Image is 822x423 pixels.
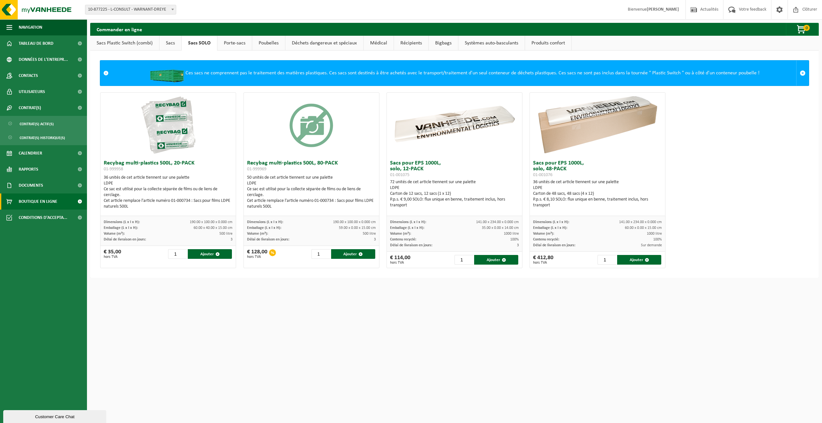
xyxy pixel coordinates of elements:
div: Cet article remplace l'article numéro 01-000734 : Sacs pour films LDPE naturels 500L [247,198,376,210]
iframe: chat widget [3,409,108,423]
span: hors TVA [247,255,267,259]
span: 59.00 x 0.00 x 15.00 cm [339,226,376,230]
a: Produits confort [525,36,571,51]
span: 35.00 x 0.00 x 14.00 cm [482,226,519,230]
span: hors TVA [104,255,121,259]
span: Conditions d'accepta... [19,210,67,226]
div: 72 unités de cet article tiennent sur une palette [390,179,519,208]
span: Contacts [19,68,38,84]
div: Carton de 12 sacs, 12 sacs (1 x 12) [390,191,519,197]
span: 190.00 x 100.00 x 0.000 cm [333,220,376,224]
div: € 35,00 [104,249,121,259]
span: Contrat(s) actif(s) [20,118,54,130]
button: Ajouter [474,255,518,265]
div: Ce sac est utilisé pour la collecte séparée de films ou de liens de cerclage. [104,186,233,198]
span: 01-999958 [104,167,123,172]
div: 50 unités de cet article tiennent sur une palette [247,175,376,210]
input: 1 [454,255,473,265]
div: € 114,00 [390,255,410,265]
span: 500 litre [363,232,376,236]
span: Délai de livraison en jours: [104,238,146,241]
a: Sluit melding [796,61,809,86]
div: LDPE [533,185,662,191]
h3: Sacs pour EPS 1000L, solo, 48-PACK [533,160,662,178]
div: 36 unités de cet article tiennent sur une palette [104,175,233,210]
button: Ajouter [617,255,661,265]
span: Dimensions (L x l x H): [104,220,140,224]
h3: Sacs pour EPS 1000L, solo, 12-PACK [390,160,519,178]
span: 0 [803,25,810,31]
span: 01-001076 [533,173,552,177]
img: 01-001076 [533,93,662,157]
span: 3 [374,238,376,241]
div: LDPE [104,181,233,186]
div: Ce sac est utilisé pour la collecte séparée de films ou de liens de cerclage. [247,186,376,198]
div: Cet article remplace l'article numéro 01-000734 : Sacs pour films LDPE naturels 500L [104,198,233,210]
div: 36 unités de cet article tiennent sur une palette [533,179,662,208]
span: Calendrier [19,145,42,161]
span: Documents [19,177,43,193]
span: Dimensions (L x l x H): [390,220,426,224]
a: Porte-sacs [217,36,252,51]
span: Rapports [19,161,38,177]
span: Contenu recyclé: [533,238,559,241]
div: LDPE [390,185,519,191]
input: 1 [597,255,616,265]
div: LDPE [247,181,376,186]
span: 3 [517,243,519,247]
span: Emballage (L x l x H): [533,226,567,230]
span: 100% [653,238,662,241]
a: Sacs [159,36,181,51]
span: Dimensions (L x l x H): [533,220,569,224]
span: Volume (m³): [390,232,411,236]
span: Délai de livraison en jours: [390,243,432,247]
span: 60.00 x 0.00 x 15.00 cm [625,226,662,230]
span: 141.00 x 234.00 x 0.000 cm [476,220,519,224]
a: Systèmes auto-basculants [458,36,525,51]
a: Contrat(s) historique(s) [2,131,85,144]
h3: Recybag multi-plastics 500L, 20-PACK [104,160,233,173]
img: 01-999958 [136,93,200,157]
a: Sacs SOLO [182,36,217,51]
span: 60.00 x 40.00 x 15.00 cm [194,226,233,230]
a: Médical [364,36,394,51]
a: Poubelles [252,36,285,51]
div: Ces sacs ne comprennent pas le traitement des matières plastiques. Ces sacs sont destinés à être ... [112,61,796,86]
img: 01-001075 [390,93,519,157]
img: 01-999969 [279,93,344,157]
button: Ajouter [188,249,232,259]
span: 01-999969 [247,167,266,172]
a: Contrat(s) actif(s) [2,117,85,130]
span: Utilisateurs [19,84,45,100]
div: € 128,00 [247,249,267,259]
span: 10-877225 - L-CONSULT - WARNANT-DREYE [85,5,176,14]
span: Boutique en ligne [19,193,57,210]
span: Contrat(s) [19,100,41,116]
a: Sacs Plastic Switch (combi) [90,36,159,51]
span: hors TVA [533,261,553,265]
span: Emballage (L x l x H): [104,226,138,230]
button: Ajouter [331,249,375,259]
input: 1 [168,249,187,259]
span: hors TVA [390,261,410,265]
span: 141.00 x 234.00 x 0.000 cm [619,220,662,224]
span: Dimensions (L x l x H): [247,220,283,224]
input: 1 [311,249,330,259]
div: P.p.s. € 8,10 SOLO: flux unique en benne, traitement inclus, hors transport [533,197,662,208]
a: Bigbags [429,36,458,51]
span: 500 litre [219,232,233,236]
span: Données de l'entrepr... [19,52,68,68]
span: Délai de livraison en jours: [533,243,575,247]
span: Sur demande [641,243,662,247]
span: 01-001075 [390,173,409,177]
span: Emballage (L x l x H): [390,226,424,230]
a: Déchets dangereux et spéciaux [285,36,363,51]
button: 0 [786,23,818,36]
strong: [PERSON_NAME] [647,7,679,12]
span: 190.00 x 100.00 x 0.000 cm [190,220,233,224]
span: Emballage (L x l x H): [247,226,281,230]
span: 3 [231,238,233,241]
span: Contenu recyclé: [390,238,416,241]
span: Volume (m³): [533,232,554,236]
